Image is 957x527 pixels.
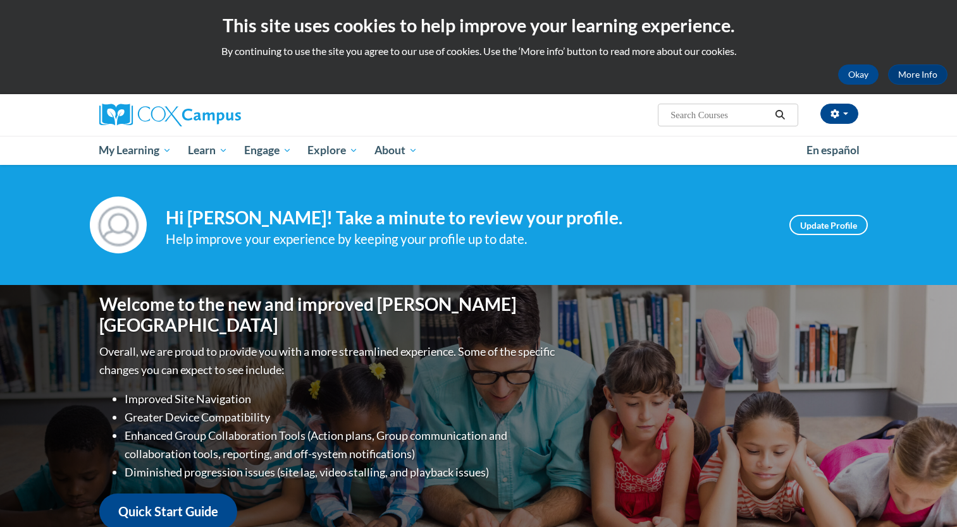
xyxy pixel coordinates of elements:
span: Explore [307,143,358,158]
h4: Hi [PERSON_NAME]! Take a minute to review your profile. [166,207,770,229]
span: My Learning [99,143,171,158]
button: Search [770,107,789,123]
a: Explore [299,136,366,165]
span: Engage [244,143,292,158]
div: Main menu [80,136,877,165]
h2: This site uses cookies to help improve your learning experience. [9,13,948,38]
li: Enhanced Group Collaboration Tools (Action plans, Group communication and collaboration tools, re... [125,427,558,463]
p: Overall, we are proud to provide you with a more streamlined experience. Some of the specific cha... [99,342,558,379]
iframe: Button to launch messaging window [906,476,947,517]
a: Cox Campus [99,104,340,126]
a: Learn [180,136,236,165]
li: Greater Device Compatibility [125,408,558,427]
li: Diminished progression issues (site lag, video stalling, and playback issues) [125,463,558,482]
img: Cox Campus [99,104,241,126]
span: Learn [188,143,228,158]
a: Update Profile [789,215,868,235]
a: About [366,136,426,165]
span: About [374,143,417,158]
a: Engage [236,136,300,165]
p: By continuing to use the site you agree to our use of cookies. Use the ‘More info’ button to read... [9,44,948,58]
button: Okay [838,64,879,85]
input: Search Courses [669,107,770,123]
a: En español [798,137,868,164]
a: My Learning [91,136,180,165]
a: More Info [888,64,948,85]
img: Profile Image [90,197,147,253]
span: En español [806,143,860,157]
button: Account Settings [820,104,858,124]
li: Improved Site Navigation [125,390,558,408]
h1: Welcome to the new and improved [PERSON_NAME][GEOGRAPHIC_DATA] [99,294,558,336]
div: Help improve your experience by keeping your profile up to date. [166,229,770,250]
